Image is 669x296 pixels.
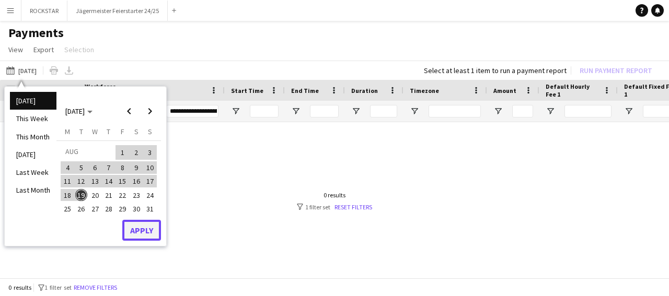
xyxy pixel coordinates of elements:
span: W [92,127,98,136]
span: 12 [75,175,88,187]
span: Duration [351,87,378,94]
button: 16-08-2025 [129,174,143,188]
button: Choose month and year [61,102,97,121]
button: 29-08-2025 [116,202,129,216]
div: 1 filter set [297,203,372,211]
span: 21 [102,189,115,202]
a: Reset filters [334,203,372,211]
span: M [65,127,70,136]
span: Amount [493,87,516,94]
input: Timezone Filter Input [429,105,481,117]
span: 9 [130,161,143,174]
span: Workforce ID [85,82,122,98]
button: 07-08-2025 [102,161,116,174]
span: 7 [102,161,115,174]
button: Open Filter Menu [546,106,555,116]
span: 15 [116,175,129,187]
button: 31-08-2025 [143,202,157,216]
button: 19-08-2025 [74,188,88,202]
span: 23 [130,189,143,202]
button: Open Filter Menu [493,106,503,116]
span: 14 [102,175,115,187]
button: Apply [122,220,161,241]
span: 24 [144,189,156,202]
button: 12-08-2025 [74,174,88,188]
span: End Time [291,87,319,94]
button: 10-08-2025 [143,161,157,174]
span: 27 [89,203,101,215]
span: Start Time [231,87,263,94]
span: 22 [116,189,129,202]
span: [DATE] [65,106,85,116]
button: 24-08-2025 [143,188,157,202]
span: View [8,45,23,54]
span: S [148,127,152,136]
button: 22-08-2025 [116,188,129,202]
span: 3 [144,145,156,160]
li: Last Month [10,181,56,199]
span: 28 [102,203,115,215]
button: 05-08-2025 [74,161,88,174]
button: 14-08-2025 [102,174,116,188]
input: Amount Filter Input [512,105,533,117]
button: 08-08-2025 [116,161,129,174]
button: 25-08-2025 [61,202,74,216]
span: F [121,127,124,136]
button: 02-08-2025 [129,145,143,161]
button: Open Filter Menu [624,106,633,116]
span: 31 [144,203,156,215]
button: 01-08-2025 [116,145,129,161]
button: 23-08-2025 [129,188,143,202]
button: Remove filters [72,282,119,293]
span: 1 filter set [44,283,72,291]
button: Open Filter Menu [351,106,361,116]
span: 19 [75,189,88,202]
button: Open Filter Menu [410,106,419,116]
input: Start Time Filter Input [250,105,279,117]
span: Default Hourly Fee 1 [546,82,599,98]
span: 20 [89,189,101,202]
button: ROCKSTAR [21,1,67,21]
span: 6 [89,161,101,174]
button: 28-08-2025 [102,202,116,216]
span: 5 [75,161,88,174]
button: 30-08-2025 [129,202,143,216]
input: Name Filter Input [166,105,218,117]
div: 0 results [297,191,372,199]
input: End Time Filter Input [310,105,339,117]
button: 17-08-2025 [143,174,157,188]
button: 06-08-2025 [88,161,102,174]
span: 8 [116,161,129,174]
li: This Week [10,110,56,127]
span: 18 [61,189,74,202]
span: 30 [130,203,143,215]
button: 09-08-2025 [129,161,143,174]
span: 10 [144,161,156,174]
button: 21-08-2025 [102,188,116,202]
button: 15-08-2025 [116,174,129,188]
span: 17 [144,175,156,187]
span: 1 [116,145,129,160]
li: Last Week [10,163,56,181]
button: 26-08-2025 [74,202,88,216]
input: Default Hourly Fee 1 Filter Input [564,105,612,117]
span: T [107,127,110,136]
a: Export [29,43,58,56]
button: 03-08-2025 [143,145,157,161]
button: Next month [140,101,160,122]
span: 29 [116,203,129,215]
button: 11-08-2025 [61,174,74,188]
button: Previous month [119,101,140,122]
span: 2 [130,145,143,160]
li: [DATE] [10,146,56,163]
td: AUG [61,145,116,161]
button: 18-08-2025 [61,188,74,202]
button: Jägermeister Feierstarter 24/25 [67,1,168,21]
button: Open Filter Menu [291,106,301,116]
span: Timezone [410,87,439,94]
button: 27-08-2025 [88,202,102,216]
li: [DATE] [10,92,56,110]
button: 04-08-2025 [61,161,74,174]
button: [DATE] [4,64,39,77]
span: 25 [61,203,74,215]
